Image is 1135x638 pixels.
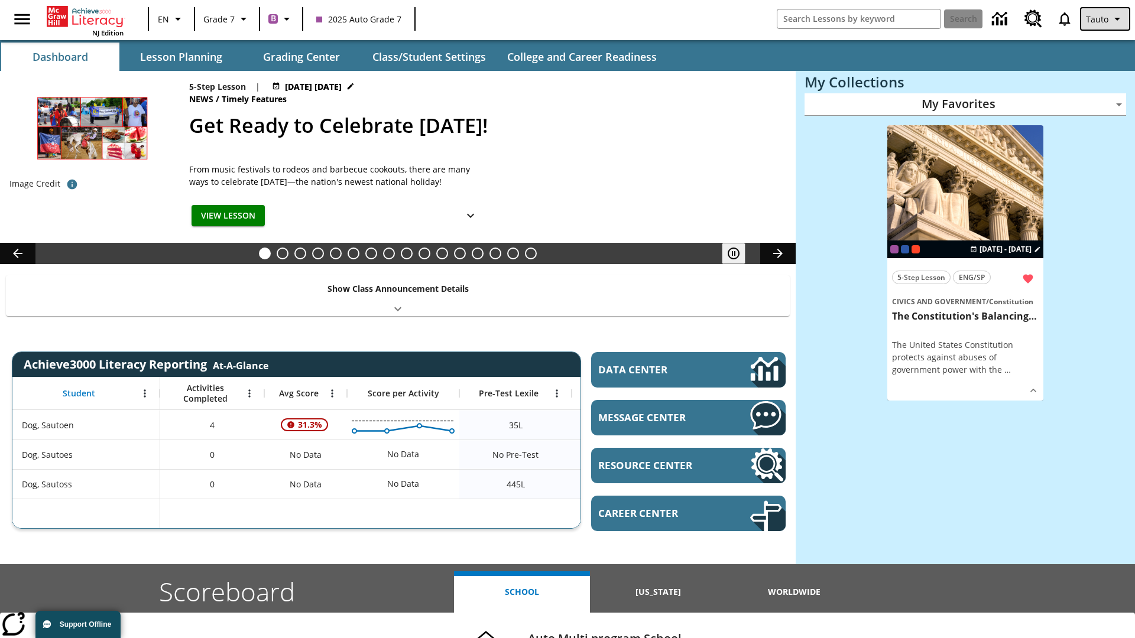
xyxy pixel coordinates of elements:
button: Aug 27 - Aug 27 Choose Dates [968,244,1043,255]
button: Language: EN, Select a language [153,8,190,30]
button: Slide 15 The Constitution's Balancing Act [507,248,519,259]
button: 5-Step Lesson [892,271,951,284]
div: , 31.3%, Attention! This student's Average First Try Score of 31.3% is below 65%, Dog, Sautoen [264,410,347,440]
span: Message Center [598,411,715,424]
a: Resource Center, Will open in new tab [1017,3,1049,35]
button: Slide 11 The Invasion of the Free CD [436,248,448,259]
span: NJ Edition [92,28,124,37]
span: 4 [210,419,215,431]
button: Slide 7 The Last Homesteaders [365,248,377,259]
div: 445 Lexile, Below expected, Dog, Sautoss [572,469,684,499]
h3: The Constitution's Balancing Act [892,310,1039,323]
button: Slide 5 Cruise Ships: Making Waves [330,248,342,259]
span: News [189,93,216,106]
span: … [1004,364,1011,375]
span: 31.3% [293,414,327,435]
span: Tauto [1086,13,1108,25]
button: Worldwide [727,571,862,613]
h2: Get Ready to Celebrate Juneteenth! [189,110,781,141]
button: Class/Student Settings [363,43,495,71]
button: Slide 8 Solar Power to the People [383,248,395,259]
div: Show Class Announcement Details [6,275,790,316]
div: OL 2025 Auto Grade 8 [901,245,909,253]
a: Data Center [591,352,786,388]
div: No Data, Dog, Sautoss [264,469,347,499]
span: From music festivals to rodeos and barbecue cookouts, there are many ways to celebrate Juneteenth... [189,163,485,188]
span: 35 Lexile, Dog, Sautoen [509,419,523,431]
button: Slide 1 Get Ready to Celebrate Juneteenth! [259,248,271,259]
div: From music festivals to rodeos and barbecue cookouts, there are many ways to celebrate [DATE]—the... [189,163,485,188]
span: Grade 7 [203,13,235,25]
button: Image credit: Top, left to right: Aaron of L.A. Photography/Shutterstock; Aaron of L.A. Photograp... [60,174,84,195]
button: Slide 14 Career Lesson [489,248,501,259]
span: Constitution [989,297,1033,307]
button: Open Menu [548,385,566,402]
span: Activities Completed [166,383,244,404]
button: School [454,571,590,613]
button: Slide 9 Attack of the Terrifying Tomatoes [401,248,413,259]
div: 4, Dog, Sautoen [160,410,264,440]
button: Boost Class color is purple. Change class color [264,8,299,30]
button: ENG/SP [953,271,991,284]
button: Grade: Grade 7, Select a grade [199,8,255,30]
span: Test 1 [912,245,920,253]
span: Achieve3000 Literacy Reporting [24,356,268,372]
button: Open Menu [323,385,341,402]
button: Grading Center [242,43,361,71]
div: My Favorites [805,93,1126,116]
p: 5-Step Lesson [189,80,246,93]
button: Profile/Settings [1080,7,1130,31]
span: Topic: Civics and Government/Constitution [892,295,1039,308]
div: lesson details [887,125,1043,401]
span: Pre-Test Lexile [479,388,539,399]
span: Civics and Government [892,297,986,307]
button: Open Menu [241,385,258,402]
a: Data Center [985,3,1017,35]
span: Score per Activity [368,388,439,399]
button: Slide 16 Point of View [525,248,537,259]
button: Show Details [1024,382,1042,399]
div: Current Class [890,245,899,253]
span: 2025 Auto Grade 7 [316,13,401,25]
button: Dashboard [1,43,119,71]
p: Image Credit [9,178,60,190]
span: Support Offline [60,620,111,629]
button: Slide 3 Free Returns: A Gain or a Drain? [294,248,306,259]
button: Support Offline [35,611,121,638]
span: [DATE] [DATE] [285,80,342,93]
span: Resource Center [598,458,715,472]
span: Student [63,388,95,399]
span: No Pre-Test, Dog, Sautoes [492,448,539,461]
button: Slide 10 Fashion Forward in Ancient Rome [419,248,430,259]
span: Career Center [598,506,715,520]
span: 445 Lexile, Dog, Sautoss [507,478,525,490]
span: 0 [210,478,215,490]
button: Slide 2 Back On Earth [277,248,288,259]
input: search field [777,9,941,28]
a: Message Center [591,400,786,435]
button: Slide 13 Pre-release lesson [472,248,484,259]
button: View Lesson [192,205,265,227]
a: Home [47,5,124,28]
span: Dog, Sautoss [22,478,72,490]
button: Pause [722,243,745,264]
div: No Data, Dog, Sautoss [381,472,425,496]
button: Show Details [459,205,482,227]
span: 5-Step Lesson [897,271,945,284]
span: / [216,93,219,105]
div: 35 Lexile, ER, Based on the Lexile Reading measure, student is an Emerging Reader (ER) and will h... [572,410,684,440]
div: At-A-Glance [213,357,268,372]
button: Remove from Favorites [1017,268,1039,289]
span: / [986,297,989,307]
div: Pause [722,243,757,264]
div: The United States Constitution protects against abuses of government power with the [892,338,1039,376]
button: Slide 4 Time for Moon Rules? [312,248,324,259]
span: Timely Features [222,93,289,106]
button: Slide 6 Private! Keep Out! [348,248,359,259]
button: Slide 12 Mixed Practice: Citing Evidence [454,248,466,259]
div: 0, Dog, Sautoss [160,469,264,499]
div: No Data, Dog, Sautoes [381,442,425,466]
div: 0, Dog, Sautoes [160,440,264,469]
